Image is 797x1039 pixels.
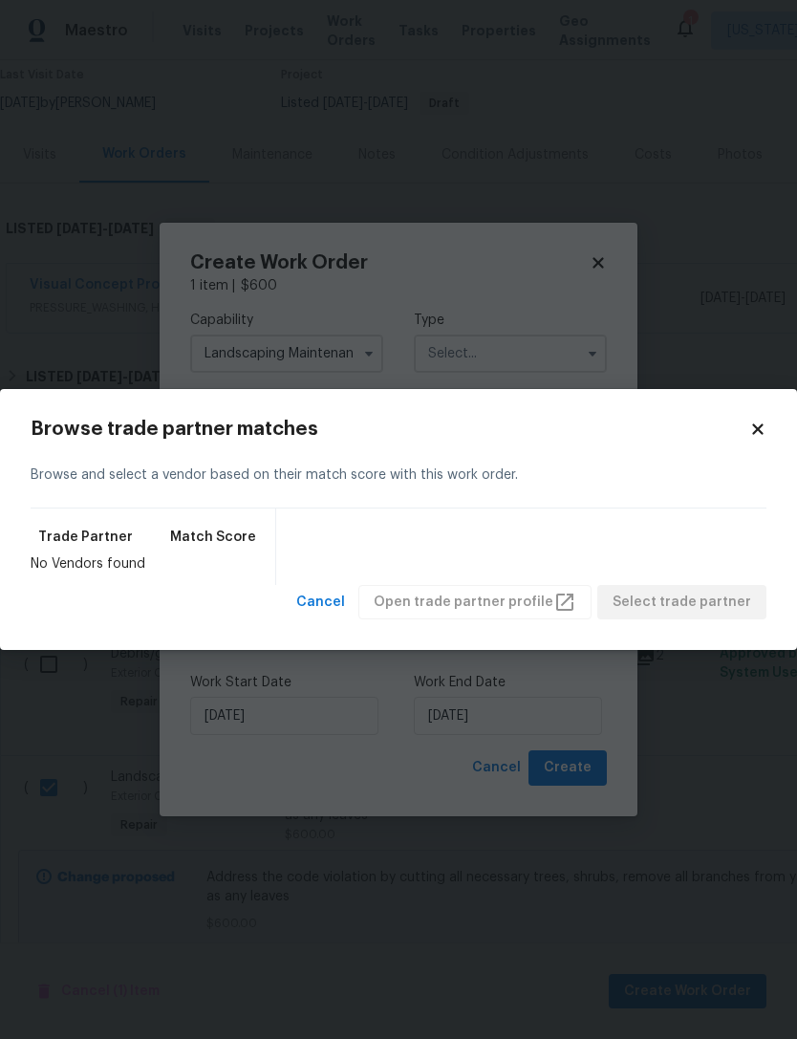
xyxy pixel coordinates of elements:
span: Match Score [170,528,256,547]
button: Cancel [289,585,353,620]
span: Cancel [296,591,345,615]
div: No Vendors found [31,554,264,574]
h2: Browse trade partner matches [31,420,749,439]
span: Trade Partner [38,528,133,547]
div: Browse and select a vendor based on their match score with this work order. [31,443,766,509]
